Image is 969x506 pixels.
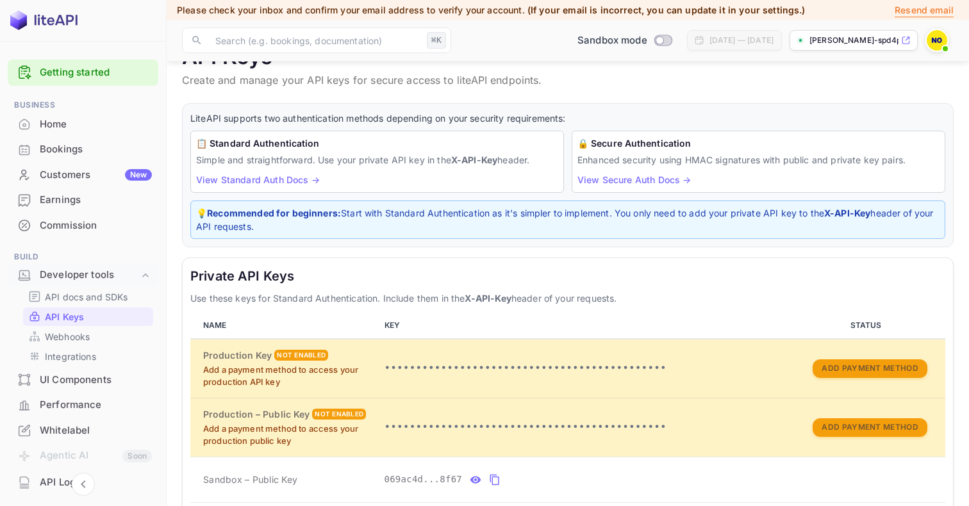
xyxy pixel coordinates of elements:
p: Create and manage your API keys for secure access to liteAPI endpoints. [182,72,954,88]
th: NAME [190,313,379,339]
h6: Production Key [203,348,272,363]
div: API docs and SDKs [23,288,153,306]
button: Add Payment Method [813,359,927,378]
div: Integrations [23,347,153,366]
strong: X-API-Key [824,208,870,218]
strong: X-API-Key [451,154,497,165]
button: Collapse navigation [72,473,95,496]
p: ••••••••••••••••••••••••••••••••••••••••••••• [385,420,790,435]
div: UI Components [8,368,158,393]
p: Webhooks [45,330,90,343]
div: API Keys [23,307,153,326]
strong: X-API-Key [465,293,511,304]
div: Earnings [8,188,158,213]
p: 💡 Start with Standard Authentication as it's simpler to implement. You only need to add your priv... [196,206,940,233]
span: Business [8,99,158,111]
a: CustomersNew [8,163,158,186]
div: Developer tools [40,268,139,282]
p: Resend email [895,3,954,17]
a: UI Components [8,368,158,391]
p: Integrations [45,350,96,363]
button: Add Payment Method [813,418,927,437]
div: Getting started [8,60,158,86]
p: Add a payment method to access your production API key [203,364,374,389]
a: Whitelabel [8,418,158,442]
div: ⌘K [427,32,446,49]
a: Earnings [8,188,158,211]
a: Bookings [8,137,158,161]
a: Getting started [40,65,152,80]
h6: 📋 Standard Authentication [196,136,558,151]
p: ••••••••••••••••••••••••••••••••••••••••••••• [385,361,790,376]
a: Integrations [28,350,148,363]
a: API Logs [8,470,158,494]
div: Performance [8,393,158,418]
a: Add Payment Method [813,362,927,373]
span: Sandbox mode [577,33,647,48]
a: Webhooks [28,330,148,343]
p: Add a payment method to access your production public key [203,423,374,448]
p: [PERSON_NAME]-spd4p.n... [809,35,899,46]
span: Please check your inbox and confirm your email address to verify your account. [177,4,525,15]
h6: Production – Public Key [203,407,310,421]
div: Whitelabel [8,418,158,443]
div: CustomersNew [8,163,158,188]
a: View Standard Auth Docs → [196,174,320,185]
div: Commission [8,213,158,238]
p: Simple and straightforward. Use your private API key in the header. [196,153,558,167]
div: Bookings [8,137,158,162]
th: STATUS [794,313,945,339]
a: API docs and SDKs [28,290,148,304]
p: Enhanced security using HMAC signatures with public and private key pairs. [577,153,940,167]
div: Home [8,112,158,137]
a: Performance [8,393,158,416]
a: View Secure Auth Docs → [577,174,691,185]
div: Home [40,117,152,132]
img: LiteAPI logo [10,10,83,31]
div: Customers [40,168,152,183]
h6: 🔒 Secure Authentication [577,136,940,151]
p: LiteAPI supports two authentication methods depending on your security requirements: [190,111,945,126]
div: Webhooks [23,327,153,346]
div: Earnings [40,193,152,208]
div: Commission [40,218,152,233]
div: Switch to Production mode [572,33,677,48]
p: API Keys [45,310,84,323]
input: Search (e.g. bookings, documentation) [208,28,422,53]
a: Add Payment Method [813,421,927,432]
p: API docs and SDKs [45,290,128,304]
div: Not enabled [312,409,366,420]
h6: Private API Keys [190,266,945,286]
div: [DATE] — [DATE] [709,35,774,46]
strong: Recommended for beginners: [207,208,341,218]
div: API Logs [8,470,158,495]
span: Build [8,250,158,263]
p: Use these keys for Standard Authentication. Include them in the header of your requests. [190,291,945,305]
div: UI Components [40,373,152,388]
a: API Keys [28,310,148,323]
th: KEY [379,313,795,339]
div: Bookings [40,142,152,157]
span: 069ac4d...8f67 [385,473,463,486]
img: Nils Osterberg [927,30,947,51]
span: (If your email is incorrect, you can update it in your settings.) [527,4,806,15]
a: Home [8,112,158,136]
div: Developer tools [8,264,158,286]
a: Commission [8,213,158,237]
div: New [125,169,152,181]
div: Whitelabel [40,423,152,438]
div: Not enabled [274,350,328,361]
span: Sandbox – Public Key [203,473,297,486]
div: API Logs [40,475,152,490]
div: Performance [40,398,152,412]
